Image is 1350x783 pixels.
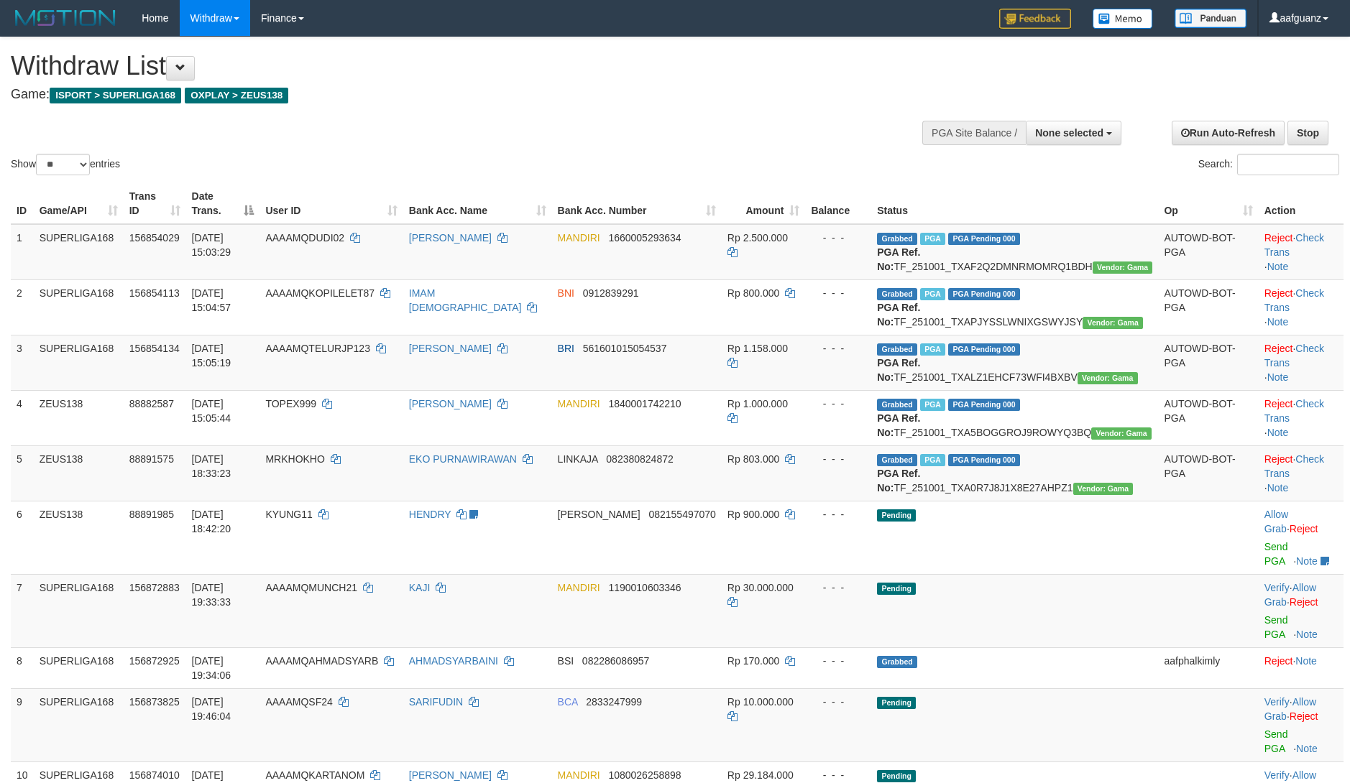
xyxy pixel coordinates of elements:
span: Rp 30.000.000 [727,582,794,593]
span: Copy 0912839291 to clipboard [583,287,639,299]
a: Allow Grab [1264,582,1316,608]
b: PGA Ref. No: [877,246,920,272]
span: AAAAMQMUNCH21 [265,582,357,593]
td: AUTOWD-BOT-PGA [1158,390,1258,445]
td: AUTOWD-BOT-PGA [1158,224,1258,280]
span: Rp 800.000 [727,287,779,299]
div: - - - [811,695,865,709]
a: Check Trans [1264,232,1324,258]
td: SUPERLIGA168 [34,688,124,761]
span: Vendor URL: https://trx31.1velocity.biz [1091,427,1152,440]
span: MANDIRI [558,398,600,409]
a: Verify [1264,696,1290,708]
a: Check Trans [1264,287,1324,313]
a: AHMADSYARBAINI [409,655,498,667]
span: KYUNG11 [265,509,312,520]
span: TOPEX999 [265,398,316,409]
b: PGA Ref. No: [877,357,920,383]
td: SUPERLIGA168 [34,574,124,647]
a: [PERSON_NAME] [409,398,492,409]
span: BNI [558,287,574,299]
td: 4 [11,390,34,445]
b: PGA Ref. No: [877,302,920,328]
span: Copy 082286086957 to clipboard [582,655,649,667]
td: 5 [11,445,34,501]
span: [DATE] 15:05:19 [192,343,231,369]
td: AUTOWD-BOT-PGA [1158,279,1258,335]
span: Vendor URL: https://trx31.1velocity.biz [1093,261,1153,274]
a: Reject [1264,453,1293,465]
span: Vendor URL: https://trx31.1velocity.biz [1083,317,1143,329]
span: Pending [877,509,916,522]
th: Date Trans.: activate to sort column descending [186,183,260,224]
span: AAAAMQDUDI02 [265,232,344,244]
a: Reject [1290,710,1318,722]
div: - - - [811,768,865,782]
td: TF_251001_TXA5BOGGROJ9ROWYQ3BQ [871,390,1158,445]
label: Search: [1198,154,1339,175]
th: Bank Acc. Name: activate to sort column ascending [403,183,552,224]
th: ID [11,183,34,224]
td: AUTOWD-BOT-PGA [1158,445,1258,501]
input: Search: [1237,154,1339,175]
a: Note [1267,261,1289,272]
span: MANDIRI [558,582,600,593]
a: Reject [1264,232,1293,244]
a: Note [1296,629,1318,640]
span: [DATE] 19:46:04 [192,696,231,722]
a: EKO PURNAWIRAWAN [409,453,517,465]
a: Note [1295,655,1317,667]
span: 156854134 [129,343,180,354]
span: [DATE] 15:03:29 [192,232,231,258]
div: - - - [811,580,865,595]
img: MOTION_logo.png [11,7,120,29]
span: [DATE] 19:34:06 [192,655,231,681]
a: Send PGA [1264,728,1288,754]
span: Copy 1190010603346 to clipboard [608,582,681,593]
th: Game/API: activate to sort column ascending [34,183,124,224]
span: Rp 2.500.000 [727,232,788,244]
td: 6 [11,501,34,574]
span: Rp 803.000 [727,453,779,465]
td: SUPERLIGA168 [34,279,124,335]
span: 156854113 [129,287,180,299]
div: PGA Site Balance / [922,121,1026,145]
div: - - - [811,507,865,522]
a: Note [1296,743,1318,754]
a: Reject [1264,287,1293,299]
span: Grabbed [877,399,917,411]
img: panduan.png [1175,9,1246,28]
td: · · [1259,574,1344,647]
td: 2 [11,279,34,335]
a: Note [1267,427,1289,438]
a: Note [1267,316,1289,328]
td: SUPERLIGA168 [34,647,124,688]
span: Copy 2833247999 to clipboard [586,696,642,708]
span: [DATE] 15:05:44 [192,398,231,424]
span: AAAAMQKOPILELET87 [265,287,375,299]
div: - - - [811,341,865,356]
td: AUTOWD-BOT-PGA [1158,335,1258,390]
span: Vendor URL: https://trx31.1velocity.biz [1073,483,1134,495]
div: - - - [811,231,865,245]
span: MRKHOKHO [265,453,324,465]
a: KAJI [409,582,431,593]
img: Button%20Memo.svg [1093,9,1153,29]
span: MANDIRI [558,232,600,244]
a: Check Trans [1264,453,1324,479]
span: Marked by aafnoeunsreypich [920,399,945,411]
a: IMAM [DEMOGRAPHIC_DATA] [409,287,522,313]
a: Reject [1290,523,1318,534]
span: 88882587 [129,398,174,409]
td: · · [1259,445,1344,501]
div: - - - [811,397,865,411]
span: · [1264,696,1316,722]
a: Allow Grab [1264,696,1316,722]
span: Rp 10.000.000 [727,696,794,708]
td: ZEUS138 [34,445,124,501]
span: Grabbed [877,288,917,300]
a: HENDRY [409,509,451,520]
span: [DATE] 18:33:23 [192,453,231,479]
span: BRI [558,343,574,354]
span: PGA Pending [948,454,1020,466]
